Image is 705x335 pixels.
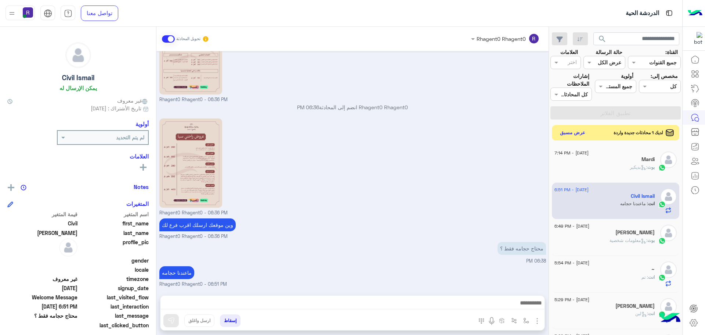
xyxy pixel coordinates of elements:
[641,274,648,280] span: تم
[658,201,666,208] img: WhatsApp
[648,274,655,280] span: انت
[79,312,149,320] span: last_message
[487,317,496,325] img: send voice note
[626,8,659,18] p: الدردشة الحية
[523,318,529,324] img: select flow
[689,32,702,45] img: 322853014244696
[220,314,241,327] button: إسقاط
[658,164,666,171] img: WhatsApp
[79,293,149,301] span: last_visited_flow
[610,238,647,243] span: : معلومات شخصية
[648,201,655,206] span: انت
[135,121,149,127] h6: أولوية
[478,318,484,324] img: make a call
[526,258,546,264] span: 06:38 PM
[615,303,655,309] h5: Mahmoud Fawaz
[7,153,149,160] h6: العلامات
[59,85,97,91] h6: يمكن الإرسال له
[550,106,681,120] button: تطبيق الفلاتر
[159,210,228,217] span: Rhagent0 Rhagent0 - 06:36 PM
[176,36,200,42] small: تحويل المحادثة
[660,261,677,278] img: defaultAdmin.png
[44,9,52,18] img: tab
[23,7,33,18] img: userImage
[496,314,508,327] button: create order
[557,128,588,138] button: عرض مسبق
[7,293,77,301] span: Welcome Message
[7,257,77,264] span: null
[167,317,175,324] img: send message
[81,6,118,21] a: تواصل معنا
[91,104,141,112] span: تاريخ الأشتراك : [DATE]
[499,318,505,324] img: create order
[117,97,149,104] span: غير معروف
[7,266,77,274] span: null
[7,229,77,237] span: Ismail
[615,229,655,236] h5: Mahmoud Foluy
[598,35,607,43] span: search
[554,260,589,266] span: [DATE] - 5:54 PM
[651,266,655,272] h5: ~
[79,238,149,255] span: profile_pic
[184,314,214,327] button: ارسل واغلق
[7,210,77,218] span: قيمة المتغير
[568,58,578,68] div: اختر
[79,303,149,310] span: last_interaction
[79,229,149,237] span: last_name
[688,6,702,21] img: Logo
[21,185,26,190] img: notes
[7,321,77,329] span: null
[660,188,677,205] img: defaultAdmin.png
[554,150,589,156] span: [DATE] - 7:14 PM
[79,210,149,218] span: اسم المتغير
[631,193,655,199] h5: Civil Ismail
[62,74,94,82] h5: Civil Ismail
[159,233,228,240] span: Rhagent0 Rhagent0 - 06:36 PM
[7,9,17,18] img: profile
[159,266,194,279] p: 5/9/2025, 6:51 PM
[665,48,678,56] label: القناة:
[159,118,223,208] img: 2KfZhNio2KfZgtin2KouanBn.jpg
[79,266,149,274] span: locale
[658,237,666,245] img: WhatsApp
[658,274,666,281] img: WhatsApp
[79,321,149,329] span: last_clicked_button
[660,152,677,168] img: defaultAdmin.png
[7,220,77,227] span: Civil
[498,242,546,255] p: 5/9/2025, 6:38 PM
[554,223,589,229] span: [DATE] - 6:49 PM
[297,104,319,110] span: 06:36 PM
[159,96,228,103] span: Rhagent0 Rhagent0 - 06:36 PM
[658,311,666,318] img: WhatsApp
[79,275,149,283] span: timezone
[7,312,77,320] span: محتاج حجامه فقط ؟
[657,306,683,331] img: hulul-logo.png
[511,318,517,324] img: Trigger scenario
[660,298,677,315] img: defaultAdmin.png
[520,314,532,327] button: select flow
[8,184,14,191] img: add
[593,32,611,48] button: search
[7,284,77,292] span: 2025-09-05T14:29:03.141Z
[7,275,77,283] span: غير معروف
[79,284,149,292] span: signup_date
[79,220,149,227] span: first_name
[665,8,674,18] img: tab
[647,164,655,170] span: بوت
[61,6,75,21] a: tab
[648,311,655,316] span: انت
[554,186,589,193] span: [DATE] - 6:51 PM
[533,317,542,325] img: send attachment
[647,238,655,243] span: بوت
[651,72,678,80] label: مخصص إلى:
[126,200,149,207] h6: المتغيرات
[159,218,236,231] p: 5/9/2025, 6:36 PM
[59,238,77,257] img: defaultAdmin.png
[614,129,663,136] span: لديك 1 محادثات جديدة واردة
[66,43,91,68] img: defaultAdmin.png
[630,164,647,170] span: : بديكير
[79,257,149,264] span: gender
[134,183,149,190] h6: Notes
[159,103,546,111] p: Rhagent0 Rhagent0 انضم إلى المحادثة
[64,9,72,18] img: tab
